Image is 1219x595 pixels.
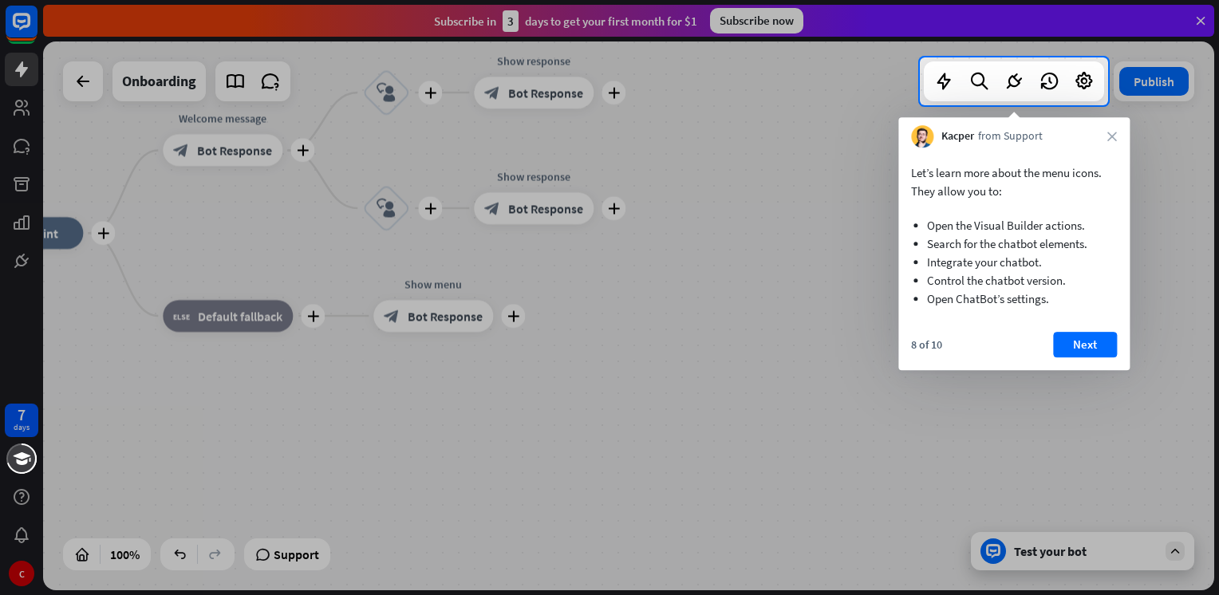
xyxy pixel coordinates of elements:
li: Search for the chatbot elements. [927,234,1101,253]
button: Open LiveChat chat widget [13,6,61,54]
li: Open the Visual Builder actions. [927,216,1101,234]
button: Next [1053,332,1117,357]
p: Let’s learn more about the menu icons. They allow you to: [911,164,1117,200]
li: Integrate your chatbot. [927,253,1101,271]
span: from Support [978,128,1043,144]
div: 8 of 10 [911,337,942,352]
span: Kacper [941,128,974,144]
li: Open ChatBot’s settings. [927,290,1101,308]
li: Control the chatbot version. [927,271,1101,290]
i: close [1107,132,1117,141]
